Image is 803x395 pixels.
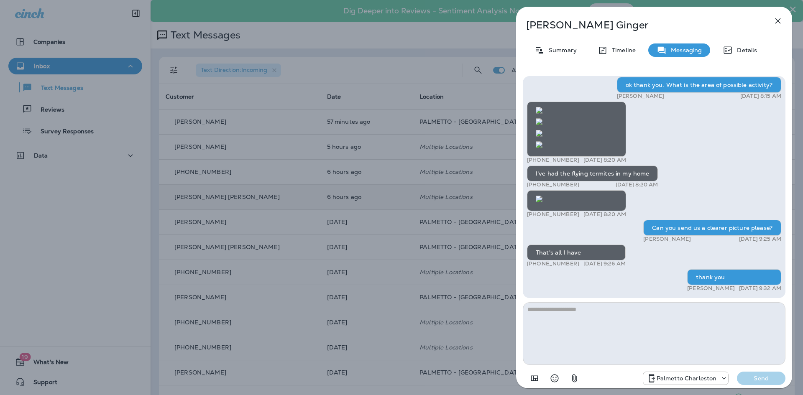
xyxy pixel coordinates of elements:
[616,181,658,188] p: [DATE] 8:20 AM
[583,211,626,218] p: [DATE] 8:20 AM
[546,370,563,387] button: Select an emoji
[536,130,542,137] img: twilio-download
[739,236,781,242] p: [DATE] 9:25 AM
[583,260,626,267] p: [DATE] 9:26 AM
[687,269,781,285] div: thank you
[526,370,543,387] button: Add in a premade template
[617,77,781,93] div: ok thank you. What is the area of possible activity?
[740,93,781,99] p: [DATE] 8:15 AM
[536,118,542,125] img: twilio-download
[617,93,665,99] p: [PERSON_NAME]
[687,285,735,292] p: [PERSON_NAME]
[527,211,579,218] p: [PHONE_NUMBER]
[643,220,781,236] div: Can you send us a clearer picture please?
[733,47,757,54] p: Details
[527,245,626,260] div: That's all I have
[657,375,717,382] p: Palmetto Charleston
[739,285,781,292] p: [DATE] 9:32 AM
[526,19,754,31] p: [PERSON_NAME] Ginger
[536,196,542,202] img: twilio-download
[643,373,729,383] div: +1 (843) 277-8322
[536,107,542,114] img: twilio-download
[583,157,626,163] p: [DATE] 8:20 AM
[545,47,577,54] p: Summary
[643,236,691,242] p: [PERSON_NAME]
[667,47,702,54] p: Messaging
[527,260,579,267] p: [PHONE_NUMBER]
[527,166,658,181] div: I've had the flying termites in my home
[608,47,636,54] p: Timeline
[527,181,579,188] p: [PHONE_NUMBER]
[536,141,542,148] img: twilio-download
[527,157,579,163] p: [PHONE_NUMBER]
